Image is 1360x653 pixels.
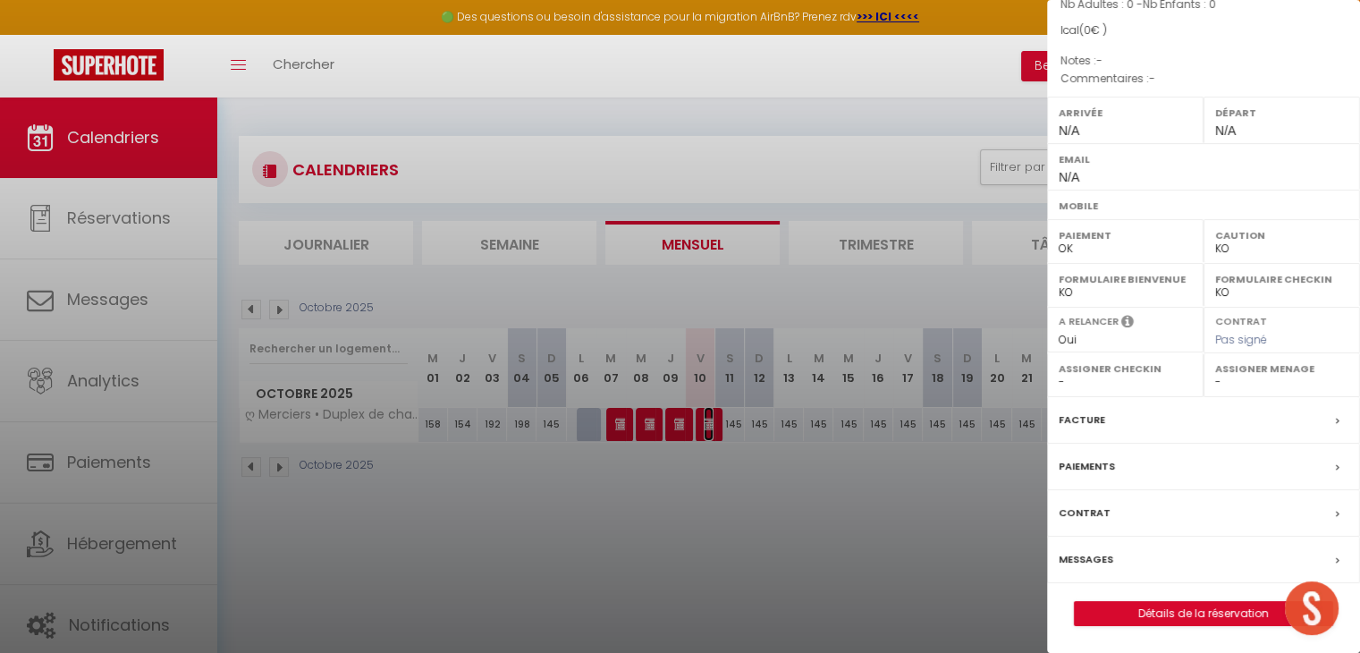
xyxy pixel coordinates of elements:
[1215,332,1267,347] span: Pas signé
[1060,70,1347,88] p: Commentaires :
[1215,314,1267,326] label: Contrat
[1060,52,1347,70] p: Notes :
[1215,104,1348,122] label: Départ
[1215,270,1348,288] label: Formulaire Checkin
[1059,457,1115,476] label: Paiements
[1059,123,1079,138] span: N/A
[1059,197,1348,215] label: Mobile
[1215,123,1236,138] span: N/A
[1084,22,1091,38] span: 0
[1059,226,1192,244] label: Paiement
[1059,411,1105,429] label: Facture
[1060,22,1347,39] div: Ical
[1121,314,1134,334] i: Sélectionner OUI si vous souhaiter envoyer les séquences de messages post-checkout
[1215,360,1348,377] label: Assigner Menage
[1096,53,1102,68] span: -
[1059,104,1192,122] label: Arrivée
[1059,270,1192,288] label: Formulaire Bienvenue
[1059,550,1113,569] label: Messages
[1059,314,1119,329] label: A relancer
[1285,581,1339,635] div: Open chat
[1075,602,1332,625] a: Détails de la réservation
[1059,360,1192,377] label: Assigner Checkin
[1059,170,1079,184] span: N/A
[1074,601,1333,626] button: Détails de la réservation
[1079,22,1107,38] span: ( € )
[1059,150,1348,168] label: Email
[1059,504,1111,522] label: Contrat
[1215,226,1348,244] label: Caution
[1149,71,1155,86] span: -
